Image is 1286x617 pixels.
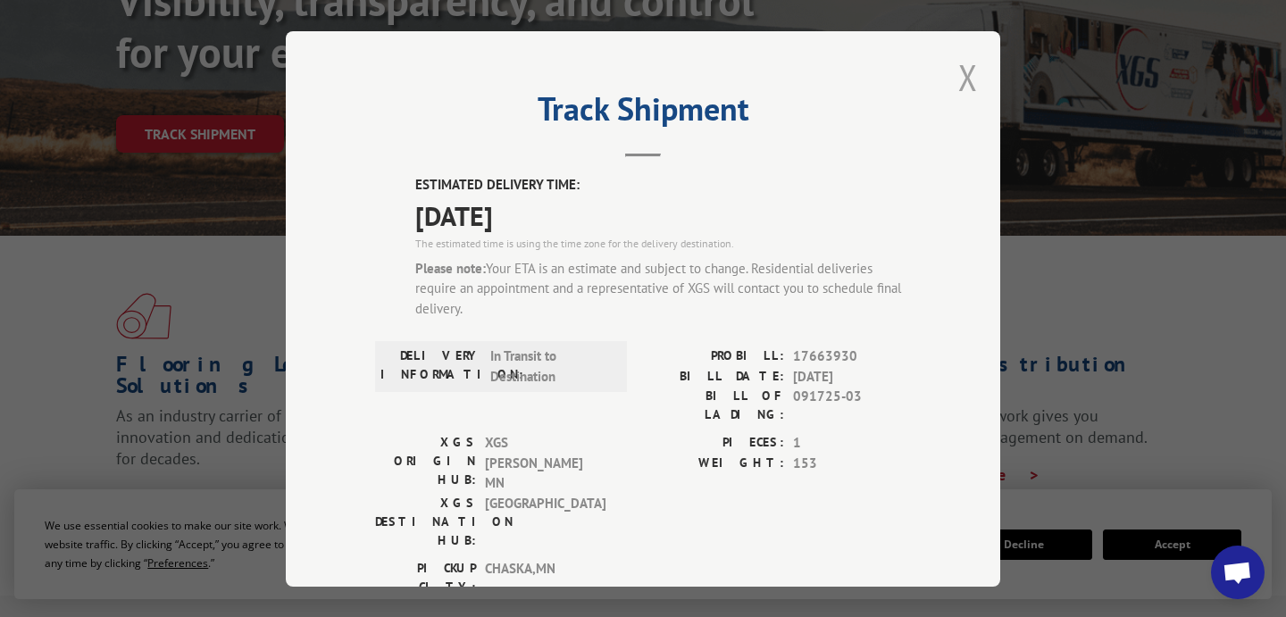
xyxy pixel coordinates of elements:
[643,387,784,424] label: BILL OF LADING:
[643,346,784,367] label: PROBILL:
[375,558,476,596] label: PICKUP CITY:
[643,433,784,454] label: PIECES:
[415,258,911,319] div: Your ETA is an estimate and subject to change. Residential deliveries require an appointment and ...
[415,235,911,251] div: The estimated time is using the time zone for the delivery destination.
[643,453,784,473] label: WEIGHT:
[793,433,911,454] span: 1
[485,493,605,549] span: [GEOGRAPHIC_DATA]
[1211,546,1265,599] div: Open chat
[380,346,481,387] label: DELIVERY INFORMATION:
[485,433,605,494] span: XGS [PERSON_NAME] MN
[375,493,476,549] label: XGS DESTINATION HUB:
[415,259,486,276] strong: Please note:
[793,346,911,367] span: 17663930
[793,387,911,424] span: 091725-03
[958,54,978,101] button: Close modal
[415,175,911,196] label: ESTIMATED DELIVERY TIME:
[375,433,476,494] label: XGS ORIGIN HUB:
[415,195,911,235] span: [DATE]
[643,366,784,387] label: BILL DATE:
[793,366,911,387] span: [DATE]
[375,96,911,130] h2: Track Shipment
[485,558,605,596] span: CHASKA , MN
[490,346,611,387] span: In Transit to Destination
[793,453,911,473] span: 153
